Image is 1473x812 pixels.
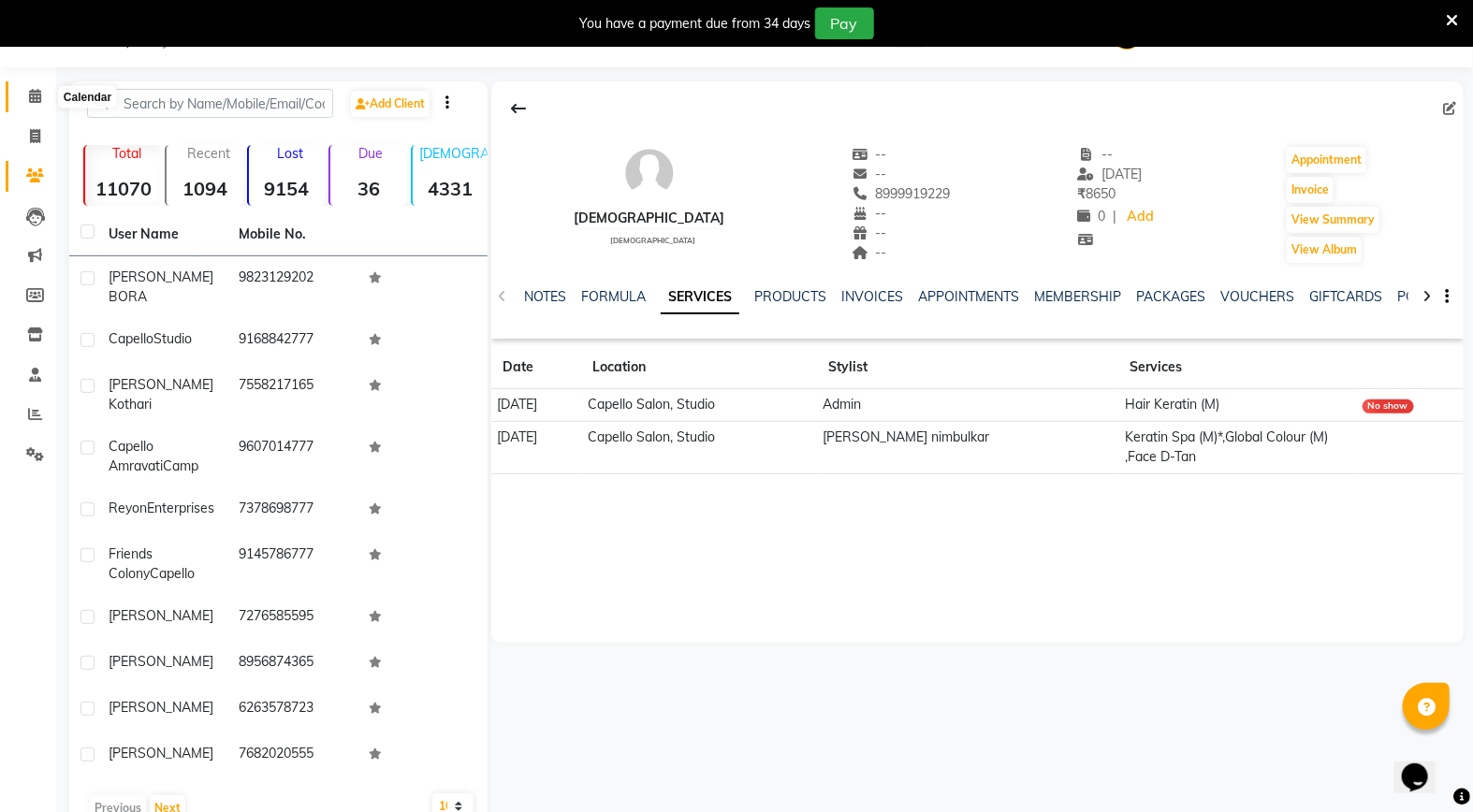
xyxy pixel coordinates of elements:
span: -- [852,166,887,182]
div: [DEMOGRAPHIC_DATA] [574,209,724,228]
button: Appointment [1287,147,1366,173]
span: [PERSON_NAME] [109,268,213,285]
a: FORMULA [581,288,646,305]
td: 9823129202 [227,256,357,318]
strong: 1094 [167,177,242,200]
strong: 9154 [249,177,325,200]
div: No show [1363,399,1414,413]
button: Pay [815,7,874,39]
a: PACKAGES [1136,288,1205,305]
iframe: chat widget [1394,737,1454,793]
td: Hair Keratin (M) [1119,389,1357,422]
a: APPOINTMENTS [918,288,1019,305]
td: 7378698777 [227,487,357,533]
img: avatar [621,145,678,201]
p: Total [93,145,161,162]
a: VOUCHERS [1220,288,1294,305]
a: MEMBERSHIP [1034,288,1121,305]
a: GIFTCARDS [1309,288,1382,305]
p: [DEMOGRAPHIC_DATA] [420,145,489,162]
a: PRODUCTS [754,288,826,305]
strong: 11070 [85,177,161,200]
span: [PERSON_NAME] [109,653,213,670]
td: 7558217165 [227,364,357,426]
td: Capello Salon, Studio [581,421,817,473]
span: Reyon [109,500,147,516]
span: Capello [150,565,195,582]
td: 7276585595 [227,595,357,641]
span: -- [852,146,887,163]
span: -- [852,225,887,241]
button: View Album [1287,237,1362,263]
td: 7682020555 [227,732,357,778]
span: -- [852,205,887,222]
p: Due [334,145,406,162]
th: Mobile No. [227,213,357,256]
th: Location [581,346,817,389]
a: INVOICES [841,288,903,305]
span: [PERSON_NAME] [109,745,213,761]
td: 9607014777 [227,426,357,487]
th: Services [1119,346,1357,389]
span: -- [852,244,887,261]
div: Back to Client [499,91,538,126]
span: [DEMOGRAPHIC_DATA] [610,236,695,245]
button: View Summary [1287,207,1379,233]
a: Add Client [351,91,430,117]
a: SERVICES [661,281,739,314]
span: | [1114,207,1117,226]
td: 9145786777 [227,533,357,595]
td: Admin [817,389,1119,422]
span: Camp [163,457,198,474]
input: Search by Name/Mobile/Email/Code [87,89,333,118]
span: -- [1078,146,1114,163]
a: POINTS [1397,288,1445,305]
span: Capello Amravati [109,438,163,474]
span: Kothari [109,396,152,413]
a: NOTES [524,288,566,305]
span: [PERSON_NAME] [109,607,213,624]
td: [PERSON_NAME] nimbulkar [817,421,1119,473]
button: Invoice [1287,177,1334,203]
strong: 4331 [413,177,489,200]
span: BORA [109,288,147,305]
th: Date [491,346,581,389]
span: Enterprises [147,500,214,516]
td: Capello Salon, Studio [581,389,817,422]
span: [DATE] [1078,166,1143,182]
div: Calendar [59,86,116,109]
span: [PERSON_NAME] [109,699,213,716]
strong: 36 [330,177,406,200]
td: 9168842777 [227,318,357,364]
td: Keratin Spa (M)*,Global Colour (M) ,Face D-Tan [1119,421,1357,473]
span: 8650 [1078,185,1116,202]
td: 6263578723 [227,687,357,732]
th: Stylist [817,346,1119,389]
td: [DATE] [491,389,581,422]
p: Recent [174,145,242,162]
a: Add [1125,204,1158,230]
span: [PERSON_NAME] [109,376,213,393]
div: You have a payment due from 34 days [580,14,811,34]
span: ₹ [1078,185,1087,202]
th: User Name [97,213,227,256]
span: 0 [1078,208,1106,225]
span: Studio [153,330,192,347]
span: 8999919229 [852,185,951,202]
p: Lost [256,145,325,162]
td: 8956874365 [227,641,357,687]
span: Capello [109,330,153,347]
span: Friends Colony [109,545,153,582]
td: [DATE] [491,421,581,473]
